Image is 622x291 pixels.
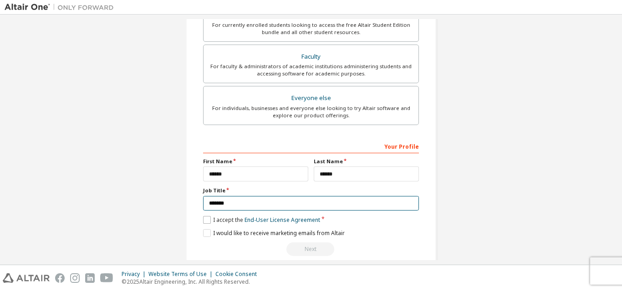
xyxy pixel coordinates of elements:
div: Cookie Consent [215,271,262,278]
div: For individuals, businesses and everyone else looking to try Altair software and explore our prod... [209,105,413,119]
img: altair_logo.svg [3,273,50,283]
img: facebook.svg [55,273,65,283]
label: Last Name [314,158,419,165]
label: First Name [203,158,308,165]
div: Everyone else [209,92,413,105]
div: Your Profile [203,139,419,153]
img: youtube.svg [100,273,113,283]
label: I would like to receive marketing emails from Altair [203,229,345,237]
div: For faculty & administrators of academic institutions administering students and accessing softwa... [209,63,413,77]
div: For currently enrolled students looking to access the free Altair Student Edition bundle and all ... [209,21,413,36]
div: Read and acccept EULA to continue [203,242,419,256]
p: © 2025 Altair Engineering, Inc. All Rights Reserved. [122,278,262,286]
div: Website Terms of Use [148,271,215,278]
label: Job Title [203,187,419,194]
a: End-User License Agreement [245,216,320,224]
img: instagram.svg [70,273,80,283]
label: I accept the [203,216,320,224]
div: Privacy [122,271,148,278]
img: Altair One [5,3,118,12]
div: Faculty [209,50,413,63]
img: linkedin.svg [85,273,95,283]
